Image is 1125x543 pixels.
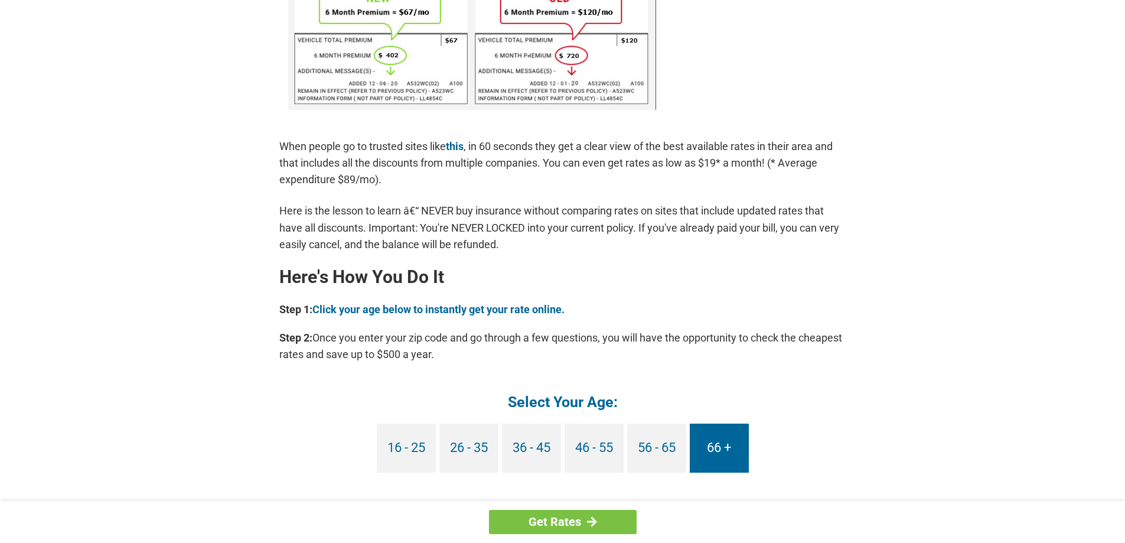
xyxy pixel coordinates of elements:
[279,268,846,287] h2: Here's How You Do It
[279,138,846,188] p: When people go to trusted sites like , in 60 seconds they get a clear view of the best available ...
[279,330,846,363] p: Once you enter your zip code and go through a few questions, you will have the opportunity to che...
[279,303,312,316] b: Step 1:
[446,140,464,152] a: this
[279,203,846,252] p: Here is the lesson to learn â€“ NEVER buy insurance without comparing rates on sites that include...
[312,303,565,316] a: Click your age below to instantly get your rate online.
[439,424,498,473] a: 26 - 35
[279,331,312,344] b: Step 2:
[627,424,686,473] a: 56 - 65
[565,424,624,473] a: 46 - 55
[489,510,637,534] a: Get Rates
[279,392,846,412] h4: Select Your Age:
[502,424,561,473] a: 36 - 45
[690,424,749,473] a: 66 +
[377,424,436,473] a: 16 - 25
